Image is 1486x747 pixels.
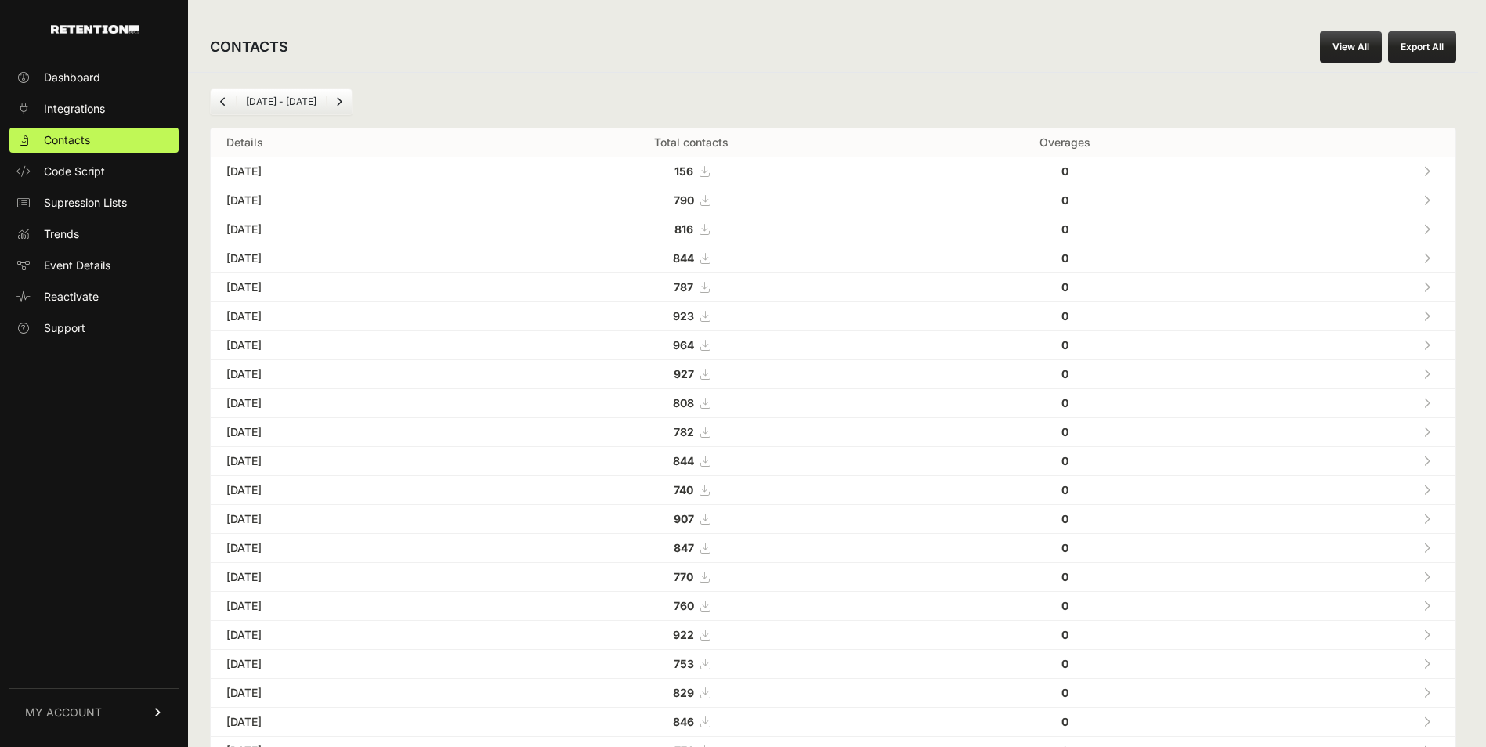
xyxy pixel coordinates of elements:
a: Previous [211,89,236,114]
a: 964 [673,338,710,352]
a: 829 [673,686,710,699]
td: [DATE] [211,157,482,186]
a: 844 [673,251,710,265]
a: Trends [9,222,179,247]
strong: 0 [1061,222,1068,236]
strong: 790 [674,193,694,207]
a: 808 [673,396,710,410]
span: Dashboard [44,70,100,85]
a: 846 [673,715,710,728]
strong: 927 [674,367,694,381]
strong: 844 [673,251,694,265]
strong: 0 [1061,396,1068,410]
td: [DATE] [211,447,482,476]
span: Code Script [44,164,105,179]
strong: 0 [1061,164,1068,178]
strong: 808 [673,396,694,410]
td: [DATE] [211,621,482,650]
td: [DATE] [211,418,482,447]
th: Overages [902,128,1228,157]
th: Total contacts [482,128,902,157]
strong: 0 [1061,483,1068,496]
a: 922 [673,628,710,641]
strong: 846 [673,715,694,728]
td: [DATE] [211,331,482,360]
strong: 760 [674,599,694,612]
td: [DATE] [211,563,482,592]
strong: 907 [674,512,694,525]
a: MY ACCOUNT [9,688,179,736]
td: [DATE] [211,215,482,244]
td: [DATE] [211,505,482,534]
td: [DATE] [211,534,482,563]
td: [DATE] [211,592,482,621]
strong: 0 [1061,454,1068,467]
a: 844 [673,454,710,467]
a: 927 [674,367,710,381]
span: Integrations [44,101,105,117]
a: 907 [674,512,710,525]
strong: 787 [674,280,693,294]
a: Contacts [9,128,179,153]
button: Export All [1388,31,1456,63]
strong: 0 [1061,251,1068,265]
a: 787 [674,280,709,294]
strong: 0 [1061,425,1068,438]
strong: 0 [1061,367,1068,381]
a: Reactivate [9,284,179,309]
strong: 770 [674,570,693,583]
a: 923 [673,309,710,323]
a: 156 [674,164,709,178]
td: [DATE] [211,360,482,389]
img: Retention.com [51,25,139,34]
a: Integrations [9,96,179,121]
td: [DATE] [211,273,482,302]
strong: 964 [673,338,694,352]
strong: 0 [1061,599,1068,612]
strong: 0 [1061,541,1068,554]
strong: 922 [673,628,694,641]
td: [DATE] [211,708,482,737]
td: [DATE] [211,679,482,708]
a: Code Script [9,159,179,184]
td: [DATE] [211,186,482,215]
strong: 0 [1061,280,1068,294]
strong: 156 [674,164,693,178]
a: 770 [674,570,709,583]
strong: 0 [1061,686,1068,699]
a: Dashboard [9,65,179,90]
strong: 0 [1061,338,1068,352]
strong: 0 [1061,570,1068,583]
a: 740 [674,483,709,496]
a: 790 [674,193,710,207]
span: MY ACCOUNT [25,705,102,720]
td: [DATE] [211,476,482,505]
strong: 0 [1061,193,1068,207]
a: 816 [674,222,709,236]
a: Support [9,316,179,341]
li: [DATE] - [DATE] [236,96,326,108]
a: Event Details [9,253,179,278]
strong: 782 [674,425,694,438]
strong: 0 [1061,628,1068,641]
span: Reactivate [44,289,99,305]
strong: 753 [674,657,694,670]
span: Contacts [44,132,90,148]
span: Trends [44,226,79,242]
strong: 0 [1061,309,1068,323]
td: [DATE] [211,389,482,418]
a: 760 [674,599,710,612]
strong: 0 [1061,512,1068,525]
a: 782 [674,425,710,438]
strong: 740 [674,483,693,496]
strong: 844 [673,454,694,467]
a: 753 [674,657,710,670]
strong: 0 [1061,715,1068,728]
td: [DATE] [211,302,482,331]
h2: CONTACTS [210,36,288,58]
td: [DATE] [211,244,482,273]
strong: 816 [674,222,693,236]
strong: 829 [673,686,694,699]
span: Supression Lists [44,195,127,211]
a: 847 [674,541,710,554]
